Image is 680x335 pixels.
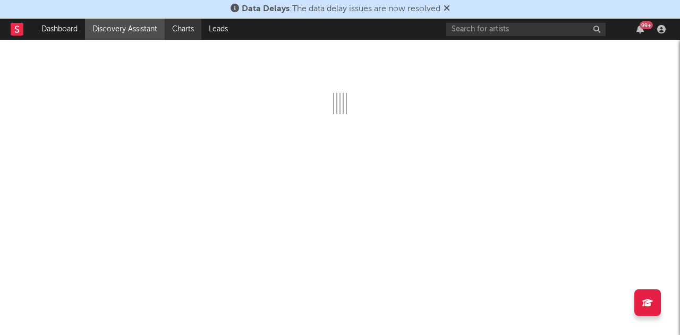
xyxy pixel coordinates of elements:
[640,21,653,29] div: 99 +
[165,19,201,40] a: Charts
[201,19,235,40] a: Leads
[636,25,644,33] button: 99+
[85,19,165,40] a: Discovery Assistant
[242,5,290,13] span: Data Delays
[444,5,450,13] span: Dismiss
[34,19,85,40] a: Dashboard
[242,5,440,13] span: : The data delay issues are now resolved
[446,23,606,36] input: Search for artists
